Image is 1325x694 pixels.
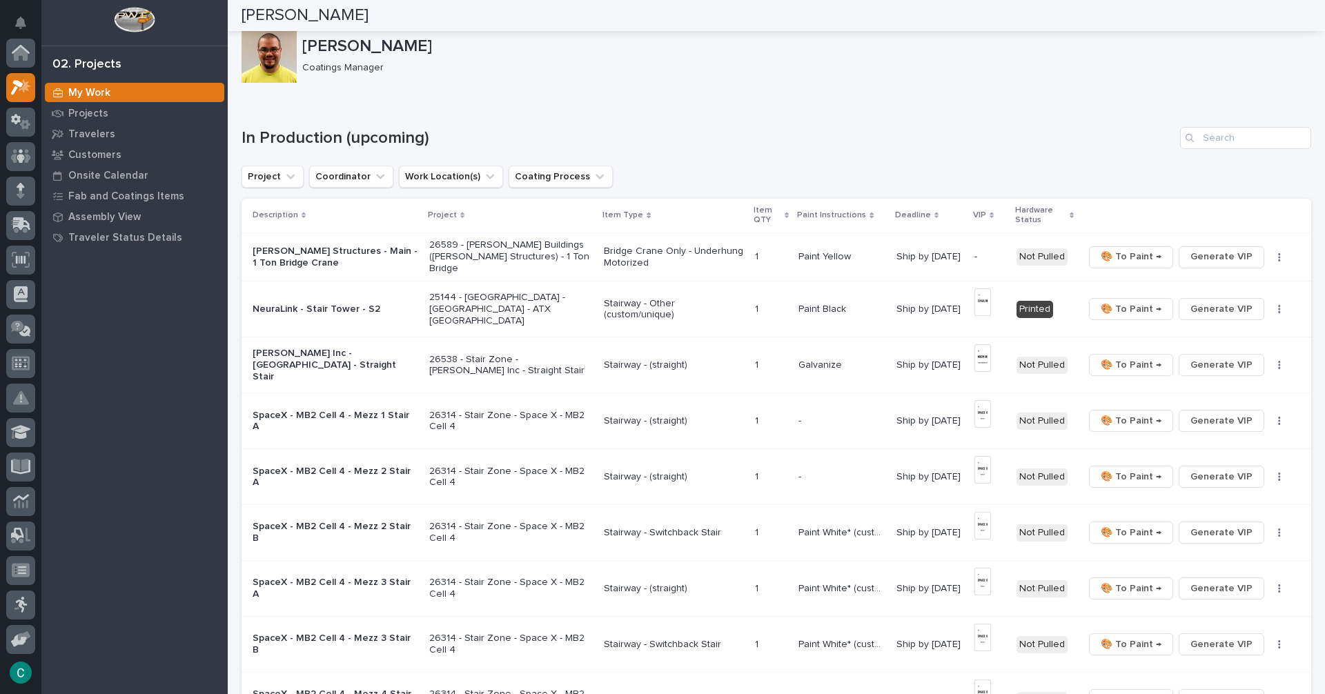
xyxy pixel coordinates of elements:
p: 26314 - Stair Zone - Space X - MB2 Cell 4 [429,521,593,544]
p: Bridge Crane Only - Underhung Motorized [604,246,744,269]
h1: In Production (upcoming) [242,128,1175,148]
div: Not Pulled [1017,636,1068,653]
p: 1 [755,468,761,483]
button: Notifications [6,8,35,37]
button: Work Location(s) [399,166,503,188]
p: 1 [755,248,761,263]
button: 🎨 To Paint → [1089,466,1173,488]
img: Workspace Logo [114,7,155,32]
button: users-avatar [6,658,35,687]
p: Ship by [DATE] [896,524,963,539]
p: 26314 - Stair Zone - Space X - MB2 Cell 4 [429,410,593,433]
p: 26314 - Stair Zone - Space X - MB2 Cell 4 [429,577,593,600]
tr: SpaceX - MB2 Cell 4 - Mezz 1 Stair A26314 - Stair Zone - Space X - MB2 Cell 4Stairway - (straight... [242,393,1311,449]
button: 🎨 To Paint → [1089,633,1173,655]
a: Onsite Calendar [41,165,228,186]
button: Coordinator [309,166,393,188]
p: - [798,413,804,427]
div: Notifications [17,17,35,39]
p: SpaceX - MB2 Cell 4 - Mezz 2 Stair A [253,466,418,489]
p: Travelers [68,128,115,141]
span: Generate VIP [1190,468,1253,485]
a: Travelers [41,123,228,144]
div: Not Pulled [1017,357,1068,374]
tr: [PERSON_NAME] Structures - Main - 1 Ton Bridge Crane26589 - [PERSON_NAME] Buildings ([PERSON_NAME... [242,232,1311,281]
div: Not Pulled [1017,524,1068,542]
button: Project [242,166,304,188]
button: Generate VIP [1179,466,1264,488]
p: Ship by [DATE] [896,636,963,651]
button: Generate VIP [1179,298,1264,320]
p: Stairway - (straight) [604,471,744,483]
p: Stairway - Switchback Stair [604,527,744,539]
span: Generate VIP [1190,636,1253,653]
p: Item QTY [754,203,781,228]
p: Ship by [DATE] [896,468,963,483]
p: SpaceX - MB2 Cell 4 - Mezz 3 Stair A [253,577,418,600]
p: - [974,251,1005,263]
span: Generate VIP [1190,248,1253,265]
p: Stairway - (straight) [604,583,744,595]
button: Generate VIP [1179,577,1264,599]
p: Ship by [DATE] [896,413,963,427]
button: Coating Process [509,166,613,188]
p: Fab and Coatings Items [68,190,184,203]
p: Hardware Status [1015,203,1066,228]
button: 🎨 To Paint → [1089,577,1173,599]
div: Printed [1017,301,1053,318]
p: 1 [755,301,761,315]
tr: NeuraLink - Stair Tower - S225144 - [GEOGRAPHIC_DATA] - [GEOGRAPHIC_DATA] - ATX [GEOGRAPHIC_DATA]... [242,281,1311,337]
p: Paint Instructions [797,208,866,223]
span: Generate VIP [1190,301,1253,317]
button: 🎨 To Paint → [1089,246,1173,268]
a: My Work [41,82,228,103]
p: Deadline [895,208,931,223]
p: Description [253,208,298,223]
button: Generate VIP [1179,410,1264,432]
p: SpaceX - MB2 Cell 4 - Mezz 2 Stair B [253,521,418,544]
div: Not Pulled [1017,468,1068,486]
p: Paint White* (custom) [798,580,888,595]
p: 1 [755,580,761,595]
p: [PERSON_NAME] Inc - [GEOGRAPHIC_DATA] - Straight Stair [253,348,418,382]
a: Customers [41,144,228,165]
span: Generate VIP [1190,524,1253,541]
span: 🎨 To Paint → [1101,468,1161,485]
button: 🎨 To Paint → [1089,354,1173,376]
span: 🎨 To Paint → [1101,413,1161,429]
span: 🎨 To Paint → [1101,301,1161,317]
div: 02. Projects [52,57,121,72]
div: Not Pulled [1017,580,1068,597]
p: Stairway - (straight) [604,415,744,427]
p: 26314 - Stair Zone - Space X - MB2 Cell 4 [429,466,593,489]
button: Generate VIP [1179,246,1264,268]
p: Ship by [DATE] [896,357,963,371]
p: Project [428,208,457,223]
p: 26314 - Stair Zone - Space X - MB2 Cell 4 [429,633,593,656]
a: Assembly View [41,206,228,227]
span: 🎨 To Paint → [1101,580,1161,597]
p: Paint White* (custom) [798,636,888,651]
div: Not Pulled [1017,248,1068,266]
p: - [798,468,804,483]
p: My Work [68,87,110,99]
button: Generate VIP [1179,633,1264,655]
p: Paint White* (custom) [798,524,888,539]
span: Generate VIP [1190,580,1253,597]
p: 1 [755,524,761,539]
span: 🎨 To Paint → [1101,524,1161,541]
a: Traveler Status Details [41,227,228,248]
p: Projects [68,108,108,120]
p: NeuraLink - Stair Tower - S2 [253,304,418,315]
button: 🎨 To Paint → [1089,522,1173,544]
p: [PERSON_NAME] Structures - Main - 1 Ton Bridge Crane [253,246,418,269]
p: Onsite Calendar [68,170,148,182]
p: Stairway - (straight) [604,359,744,371]
p: 1 [755,636,761,651]
tr: [PERSON_NAME] Inc - [GEOGRAPHIC_DATA] - Straight Stair26538 - Stair Zone - [PERSON_NAME] Inc - St... [242,337,1311,393]
p: Item Type [602,208,643,223]
p: 1 [755,413,761,427]
p: Paint Yellow [798,248,854,263]
input: Search [1180,127,1311,149]
p: 26589 - [PERSON_NAME] Buildings ([PERSON_NAME] Structures) - 1 Ton Bridge [429,239,593,274]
